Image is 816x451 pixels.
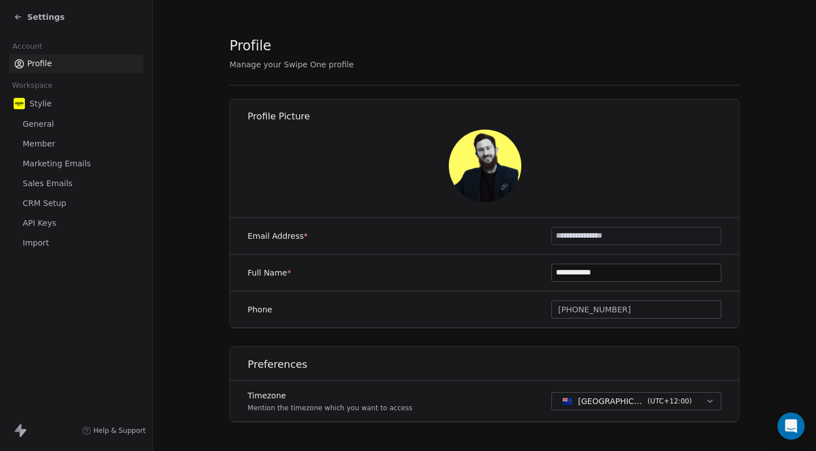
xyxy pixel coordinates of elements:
[27,58,52,70] span: Profile
[29,98,52,109] span: Stylie
[23,217,56,229] span: API Keys
[9,115,143,134] a: General
[14,11,65,23] a: Settings
[23,178,73,190] span: Sales Emails
[9,194,143,213] a: CRM Setup
[23,197,66,209] span: CRM Setup
[14,98,25,109] img: stylie-square-yellow.svg
[648,396,692,406] span: ( UTC+12:00 )
[248,403,413,413] p: Mention the timezone which you want to access
[9,214,143,233] a: API Keys
[82,426,146,435] a: Help & Support
[558,304,631,316] span: [PHONE_NUMBER]
[7,77,57,94] span: Workspace
[248,390,413,401] label: Timezone
[248,267,291,278] label: Full Name
[248,304,272,315] label: Phone
[248,110,740,123] h1: Profile Picture
[229,60,354,69] span: Manage your Swipe One profile
[7,38,47,55] span: Account
[229,37,271,54] span: Profile
[248,358,740,371] h1: Preferences
[23,158,91,170] span: Marketing Emails
[551,392,721,410] button: [GEOGRAPHIC_DATA] - NZST(UTC+12:00)
[449,130,521,202] img: Market%20Domination-11.png
[27,11,65,23] span: Settings
[578,396,643,407] span: [GEOGRAPHIC_DATA] - NZST
[9,174,143,193] a: Sales Emails
[93,426,146,435] span: Help & Support
[777,413,805,440] div: Open Intercom Messenger
[9,135,143,153] a: Member
[23,118,54,130] span: General
[23,237,49,249] span: Import
[9,234,143,252] a: Import
[23,138,56,150] span: Member
[248,230,308,242] label: Email Address
[9,154,143,173] a: Marketing Emails
[551,300,721,319] button: [PHONE_NUMBER]
[9,54,143,73] a: Profile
